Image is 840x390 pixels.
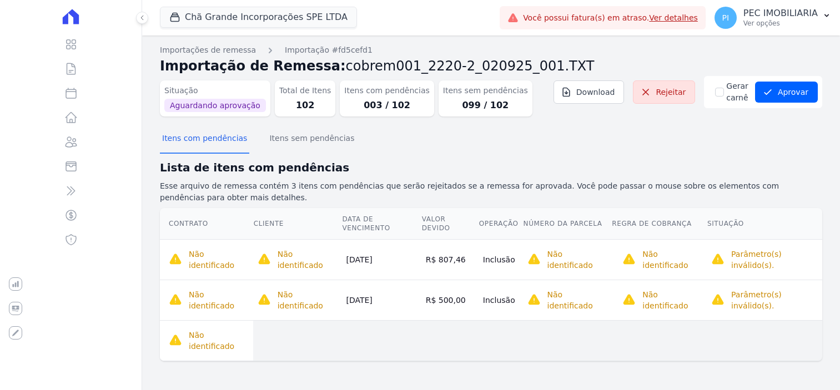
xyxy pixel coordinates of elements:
[164,99,266,112] span: Aguardando aprovação
[633,80,695,104] a: Rejeitar
[642,289,702,311] p: Não identificado
[160,180,822,204] p: Esse arquivo de remessa contém 3 itens com pendências que serão rejeitados se a remessa for aprov...
[346,58,595,74] span: cobrem001_2220-2_020925_001.TXT
[160,56,822,76] h2: Importação de Remessa:
[267,125,356,154] button: Itens sem pendências
[160,208,253,240] th: Contrato
[344,85,429,97] dt: Itens com pendências
[253,208,342,240] th: Cliente
[755,82,818,103] button: Aprovar
[443,99,528,112] dd: 099 / 102
[160,7,357,28] button: Chã Grande Incorporações SPE LTDA
[722,14,730,22] span: PI
[611,208,707,240] th: Regra de Cobrança
[344,99,429,112] dd: 003 / 102
[279,85,331,97] dt: Total de Itens
[421,239,479,280] td: R$ 807,46
[523,12,698,24] span: Você possui fatura(s) em atraso.
[731,289,818,311] p: Parâmetro(s) inválido(s).
[189,330,249,352] p: Não identificado
[160,159,822,176] h2: Lista de itens com pendências
[642,249,702,271] p: Não identificado
[341,280,421,320] td: [DATE]
[443,85,528,97] dt: Itens sem pendências
[743,8,818,19] p: PEC IMOBILIARIA
[160,125,249,154] button: Itens com pendências
[547,289,607,311] p: Não identificado
[479,280,523,320] td: Inclusão
[278,289,338,311] p: Não identificado
[189,289,249,311] p: Não identificado
[707,208,822,240] th: Situação
[278,249,338,271] p: Não identificado
[547,249,607,271] p: Não identificado
[160,44,256,56] a: Importações de remessa
[479,239,523,280] td: Inclusão
[479,208,523,240] th: Operação
[279,99,331,112] dd: 102
[554,80,625,104] a: Download
[421,280,479,320] td: R$ 500,00
[649,13,698,22] a: Ver detalhes
[731,249,818,271] p: Parâmetro(s) inválido(s).
[160,44,822,56] nav: Breadcrumb
[341,208,421,240] th: Data de Vencimento
[189,249,249,271] p: Não identificado
[341,239,421,280] td: [DATE]
[743,19,818,28] p: Ver opções
[285,44,373,56] a: Importação #fd5cefd1
[164,85,266,97] dt: Situação
[706,2,840,33] button: PI PEC IMOBILIARIA Ver opções
[421,208,479,240] th: Valor devido
[523,208,612,240] th: Número da Parcela
[726,80,748,104] label: Gerar carnê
